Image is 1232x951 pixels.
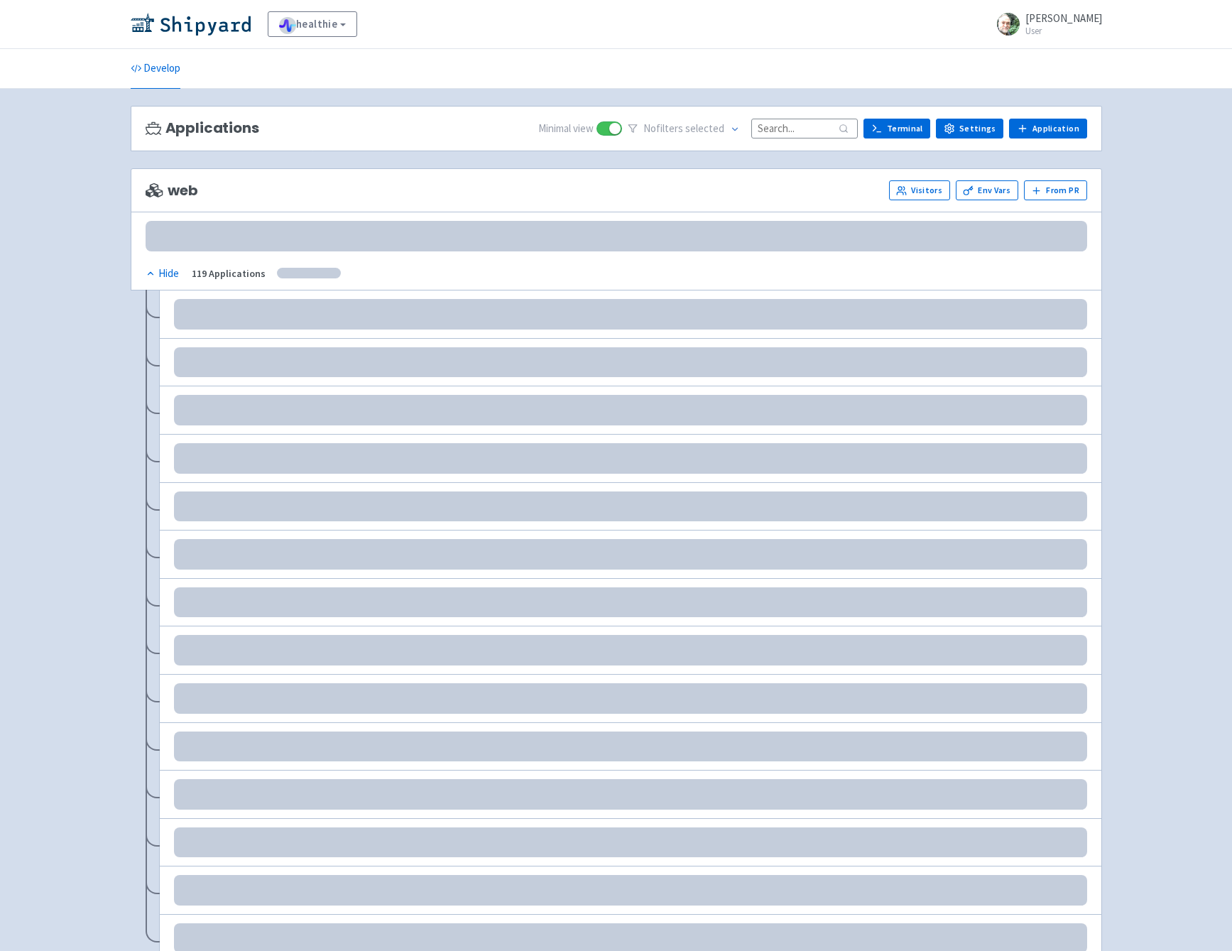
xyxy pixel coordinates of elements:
input: Search... [751,119,858,138]
img: Shipyard logo [131,13,251,36]
a: Application [1009,119,1086,138]
span: No filter s [643,121,724,137]
small: User [1025,26,1102,36]
button: Hide [146,266,180,282]
a: Develop [131,49,180,89]
div: 119 Applications [192,266,266,282]
button: From PR [1024,180,1087,200]
span: Minimal view [538,121,594,137]
span: [PERSON_NAME] [1025,11,1102,25]
a: Settings [936,119,1003,138]
a: healthie [268,11,358,37]
h3: Applications [146,120,259,136]
a: Terminal [863,119,930,138]
span: selected [685,121,724,135]
a: Env Vars [956,180,1018,200]
a: Visitors [889,180,950,200]
div: Hide [146,266,179,282]
a: [PERSON_NAME] User [988,13,1102,36]
span: web [146,183,198,199]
